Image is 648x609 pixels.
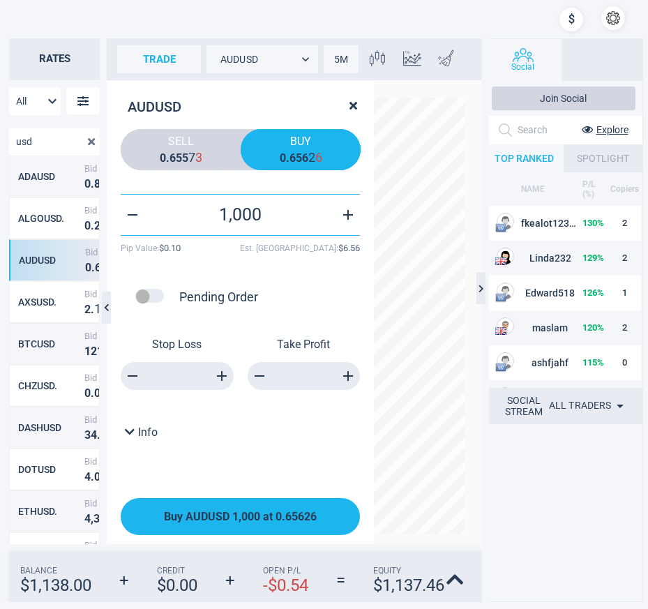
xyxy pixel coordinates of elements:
[582,357,604,368] strong: 115 %
[609,380,640,415] td: 1
[564,144,642,172] div: SPOTLIGHT
[296,151,302,165] strong: 5
[84,428,91,441] strong: 3
[94,469,100,483] strong: 0
[128,281,172,313] div: pending order
[485,310,641,345] tr: US flagmaslam120%2
[289,151,296,165] strong: 6
[9,156,100,571] div: grid
[485,380,581,415] td: rrr2345
[485,276,581,310] td: Edward518
[485,380,641,415] tr: rrr23451
[84,469,91,483] strong: 4
[9,128,77,156] input: Search
[84,163,140,173] span: Bid
[94,218,100,232] strong: 2
[121,498,360,535] button: Buy AUDUSD 1,000 at 0.65626
[95,260,101,273] strong: 6
[84,497,140,508] span: Bid
[609,206,640,241] td: 2
[91,218,94,232] strong: .
[495,327,506,335] img: US flag
[94,386,100,399] strong: 0
[94,301,101,315] strong: 1
[84,511,91,525] strong: 4
[157,566,197,576] span: Credit
[157,576,197,595] strong: $ 0.00
[18,464,81,475] div: DOTUSD
[84,204,140,215] span: Bid
[609,345,640,380] td: 0
[84,386,91,399] strong: 0
[373,576,444,595] strong: $ 1,137.46
[138,426,158,439] span: Info
[84,218,91,232] strong: 0
[338,243,360,253] strong: $ 6.56
[485,144,564,172] div: TOP RANKED
[84,414,140,424] span: Bid
[280,151,286,165] strong: 0
[84,539,140,550] span: Bid
[159,243,181,253] strong: $ 0.10
[485,345,641,380] tr: EU flagashfjahf115%0
[609,310,640,345] td: 2
[308,150,315,165] strong: 2
[485,345,581,380] td: ashfjahf
[251,135,350,148] span: Buy
[263,566,308,576] span: Open P/L
[164,510,317,523] span: Buy AUDUSD 1,000 at 0.65626
[10,7,86,83] img: sirix
[9,87,61,115] div: All
[91,511,93,525] strong: ,
[91,302,94,315] strong: .
[91,386,94,399] strong: .
[511,62,534,72] span: Social
[240,243,360,253] span: Est. [GEOGRAPHIC_DATA] :
[549,395,628,417] div: All traders
[84,288,140,299] span: Bid
[582,322,604,333] strong: 120 %
[121,338,234,351] p: Stop Loss
[9,38,100,80] h2: Rates
[336,571,345,590] strong: =
[485,206,641,241] tr: EU flagfkealot123123130%2
[596,124,628,135] span: Explore
[91,428,97,441] strong: 4
[18,338,81,349] div: BTCUSD
[485,276,641,310] tr: EU flagEdward518126%1
[206,45,318,73] div: AUDUSD
[93,511,100,525] strong: 3
[18,171,81,182] div: ADAUSD
[540,93,587,104] span: Join Social
[499,395,549,417] div: SOCIAL STREAM
[485,172,581,206] th: NAME
[121,243,181,253] span: Pip Value :
[20,566,91,576] span: Balance
[263,576,308,595] strong: - $ 0.54
[84,176,91,190] strong: 0
[582,287,604,298] strong: 126 %
[315,150,322,165] strong: 6
[485,241,581,276] td: Linda232
[85,246,141,257] span: Bid
[121,425,162,439] button: Info
[286,151,289,165] strong: .
[518,119,571,141] input: Search
[485,310,581,345] td: maslam
[582,253,604,263] strong: 129 %
[182,151,188,165] strong: 5
[169,151,176,165] strong: 6
[609,276,640,310] td: 1
[495,292,506,303] img: EU flag
[495,257,506,265] img: US flag
[84,372,140,382] span: Bid
[373,566,444,576] span: Equity
[18,380,81,391] div: CHZUSD.
[119,571,129,590] strong: +
[492,87,635,110] button: Join Social
[485,241,641,276] tr: US flagLinda232129%2
[302,151,308,165] strong: 6
[195,150,202,165] strong: 3
[19,255,82,266] div: AUDUSD
[581,172,610,206] th: P/L (%)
